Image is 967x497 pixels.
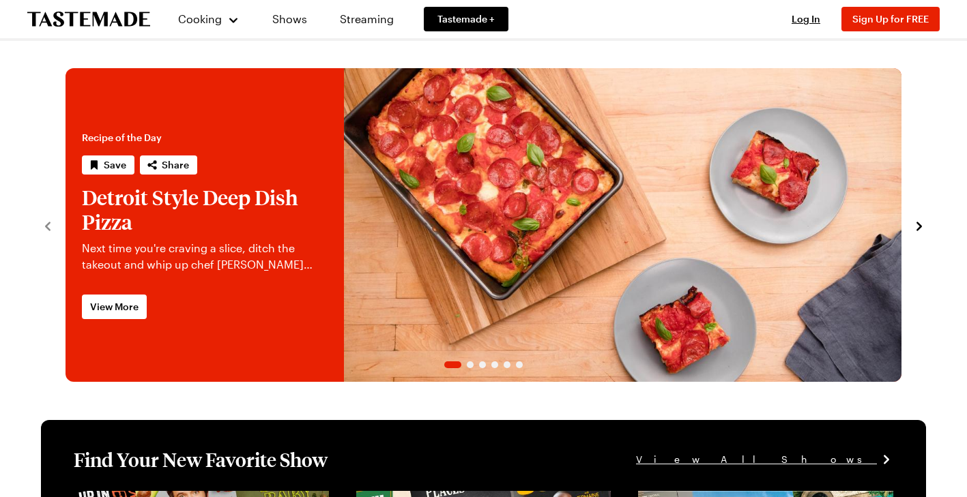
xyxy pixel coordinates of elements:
[41,217,55,233] button: navigate to previous item
[852,13,929,25] span: Sign Up for FREE
[636,452,877,467] span: View All Shows
[140,155,197,175] button: Share
[162,158,189,172] span: Share
[516,361,523,368] span: Go to slide 6
[912,217,926,233] button: navigate to next item
[424,7,508,31] a: Tastemade +
[178,12,222,25] span: Cooking
[444,361,461,368] span: Go to slide 1
[27,12,150,27] a: To Tastemade Home Page
[74,447,328,472] h1: Find Your New Favorite Show
[177,3,240,35] button: Cooking
[104,158,126,172] span: Save
[437,12,495,26] span: Tastemade +
[792,13,820,25] span: Log In
[491,361,498,368] span: Go to slide 4
[90,300,139,314] span: View More
[82,155,134,175] button: Save recipe
[841,7,940,31] button: Sign Up for FREE
[66,68,901,382] div: 1 / 6
[504,361,510,368] span: Go to slide 5
[479,361,486,368] span: Go to slide 3
[82,295,147,319] a: View More
[467,361,474,368] span: Go to slide 2
[636,452,893,467] a: View All Shows
[779,12,833,26] button: Log In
